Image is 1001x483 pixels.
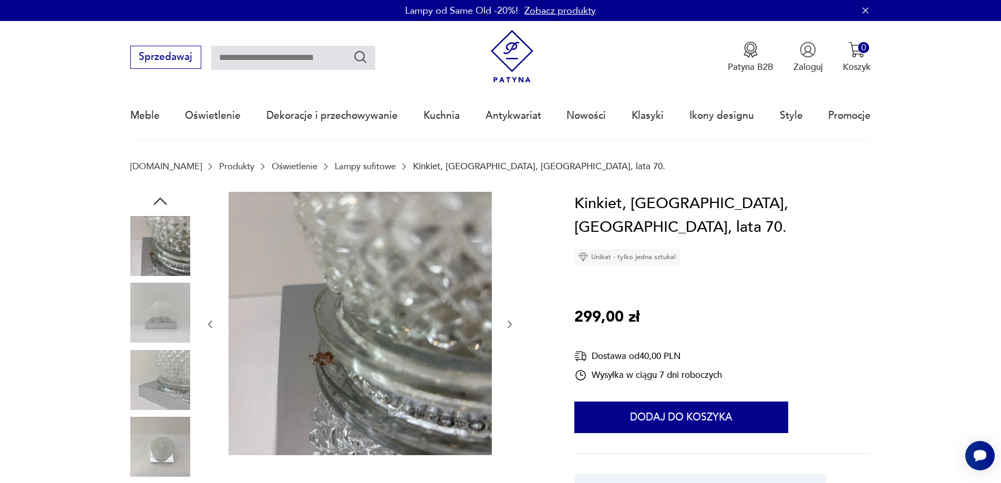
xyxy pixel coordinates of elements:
button: Szukaj [353,49,368,65]
a: Promocje [828,91,871,140]
p: Koszyk [843,61,871,73]
a: Oświetlenie [185,91,241,140]
a: Meble [130,91,160,140]
a: Sprzedawaj [130,54,201,62]
button: Patyna B2B [728,42,773,73]
a: Style [780,91,803,140]
div: Unikat - tylko jedna sztuka! [574,249,680,265]
iframe: Smartsupp widget button [965,441,995,470]
img: Zdjęcie produktu Kinkiet, Hillebrand, Niemcy, lata 70. [130,417,190,477]
p: Zaloguj [793,61,823,73]
a: Oświetlenie [272,161,317,171]
button: Sprzedawaj [130,46,201,69]
a: Produkty [219,161,254,171]
button: Dodaj do koszyka [574,402,788,433]
img: Ikona dostawy [574,350,587,363]
a: Ikona medaluPatyna B2B [728,42,773,73]
p: Kinkiet, [GEOGRAPHIC_DATA], [GEOGRAPHIC_DATA], lata 70. [413,161,665,171]
div: 0 [858,42,869,53]
img: Zdjęcie produktu Kinkiet, Hillebrand, Niemcy, lata 70. [130,216,190,276]
img: Patyna - sklep z meblami i dekoracjami vintage [486,30,539,83]
a: Zobacz produkty [524,4,596,17]
a: Nowości [566,91,606,140]
img: Zdjęcie produktu Kinkiet, Hillebrand, Niemcy, lata 70. [229,192,492,455]
p: Patyna B2B [728,61,773,73]
a: Lampy sufitowe [335,161,396,171]
a: Dekoracje i przechowywanie [266,91,398,140]
img: Ikonka użytkownika [800,42,816,58]
button: Zaloguj [793,42,823,73]
a: Antykwariat [486,91,541,140]
button: 0Koszyk [843,42,871,73]
img: Zdjęcie produktu Kinkiet, Hillebrand, Niemcy, lata 70. [130,283,190,343]
div: Dostawa od 40,00 PLN [574,350,722,363]
p: 299,00 zł [574,305,639,330]
a: Klasyki [632,91,664,140]
h1: Kinkiet, [GEOGRAPHIC_DATA], [GEOGRAPHIC_DATA], lata 70. [574,192,871,240]
img: Ikona medalu [742,42,759,58]
img: Ikona koszyka [849,42,865,58]
img: Ikona diamentu [579,252,588,262]
a: Kuchnia [424,91,460,140]
div: Wysyłka w ciągu 7 dni roboczych [574,369,722,382]
p: Lampy od Same Old -20%! [405,4,518,17]
a: [DOMAIN_NAME] [130,161,202,171]
img: Zdjęcie produktu Kinkiet, Hillebrand, Niemcy, lata 70. [130,350,190,410]
a: Ikony designu [689,91,754,140]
